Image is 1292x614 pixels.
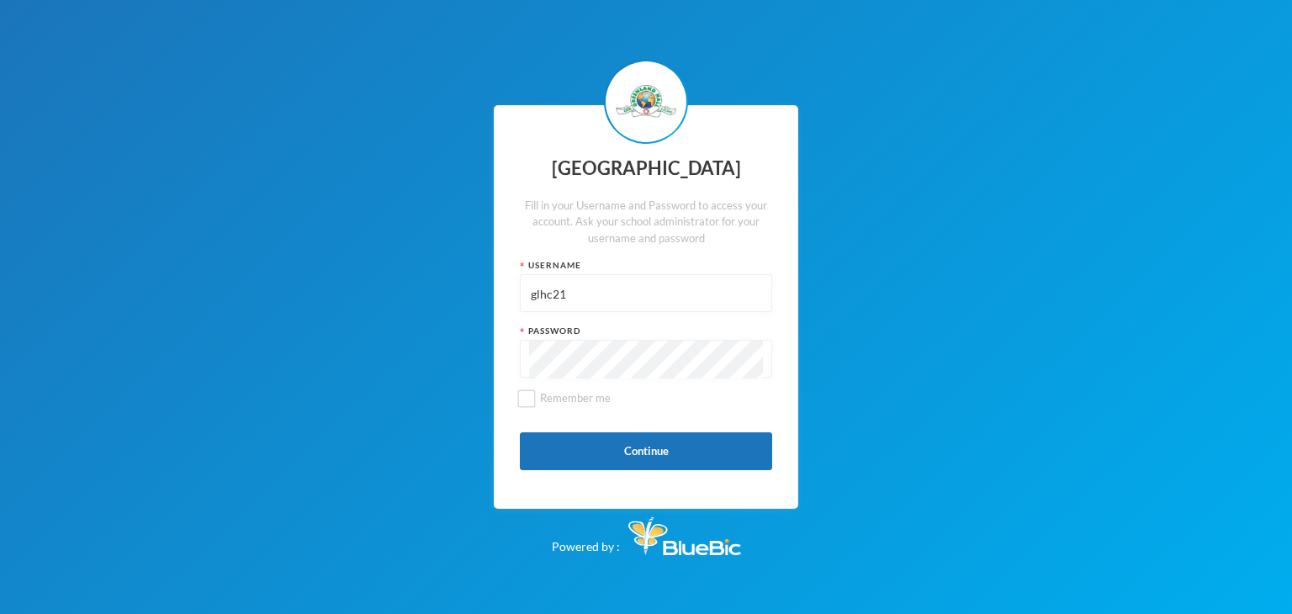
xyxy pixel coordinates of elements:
div: Fill in your Username and Password to access your account. Ask your school administrator for your... [520,198,772,247]
div: [GEOGRAPHIC_DATA] [520,152,772,185]
img: Bluebic [628,517,741,555]
div: Username [520,259,772,272]
button: Continue [520,432,772,470]
span: Remember me [533,391,617,405]
div: Password [520,325,772,337]
div: Powered by : [552,509,741,555]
